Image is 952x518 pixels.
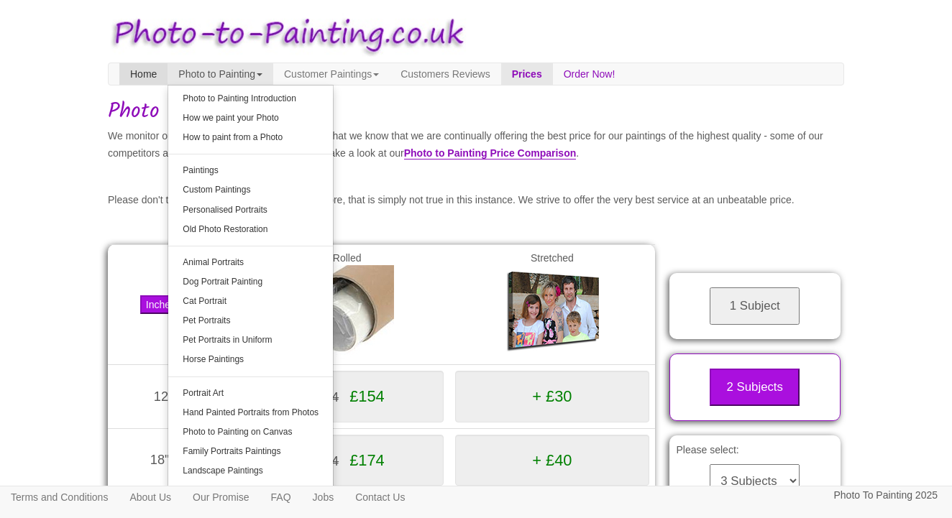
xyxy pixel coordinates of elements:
span: £154 [349,387,385,405]
a: Old Photo Restoration [168,220,333,239]
a: Hand Painted Portraits from Photos [168,403,333,422]
button: 1 Subject [710,287,800,325]
span: + £40 [532,451,572,469]
a: Home [119,63,168,85]
a: Order Now! [553,63,626,85]
a: Pet Portraits in Uniform [168,330,333,350]
a: How to paint from a Photo [168,128,333,147]
a: Customer Paintings [273,63,390,85]
p: Please don't think that if you pay more, you get more, that is simply not true in this instance. ... [108,191,844,209]
a: Paintings [168,161,333,180]
a: Photo to Painting Introduction [168,89,333,108]
a: Customers Reviews [390,63,500,85]
a: Family Portraits Paintings [168,442,333,461]
a: Contact Us [344,486,416,508]
a: Custom Paintings [168,180,333,200]
a: Our Promise [182,486,260,508]
h1: Photo To Painting Prices [108,100,844,124]
a: Portrait Art [168,384,333,403]
p: We monitor our competitors on a weekly basis so that we know that we are continually offering the... [108,127,844,162]
a: How we paint your Photo [168,108,333,128]
span: + £30 [532,387,572,405]
p: Photo To Painting 2025 [833,486,938,504]
span: £174 [349,451,385,469]
div: Please select: [669,435,841,512]
a: Personalised Portraits [168,200,333,220]
img: Photo to Painting [101,7,469,63]
img: Rolled [301,265,394,359]
a: Jobs [302,486,345,508]
a: Photo to Painting on Canvas [168,422,333,442]
a: Photo to Painting Price Comparison [404,147,577,159]
a: Dog Portrait Painting [168,272,333,292]
td: Rolled [244,245,449,365]
a: Animal Portraits [168,253,333,272]
a: Landscape Paintings [168,461,333,481]
button: Inches [140,295,181,314]
a: Horse Paintings [168,350,333,369]
span: 18" x 12" [150,453,203,467]
a: Photo to Painting [168,63,273,85]
span: 12" x 8" [154,389,198,404]
a: Prices [501,63,553,85]
a: FAQ [260,486,302,508]
td: Stretched [449,245,654,365]
img: Gallery Wrap [505,265,599,359]
a: Cat Portrait [168,292,333,311]
a: Pet Portraits [168,311,333,330]
button: 2 Subjects [710,369,800,406]
a: About Us [119,486,182,508]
